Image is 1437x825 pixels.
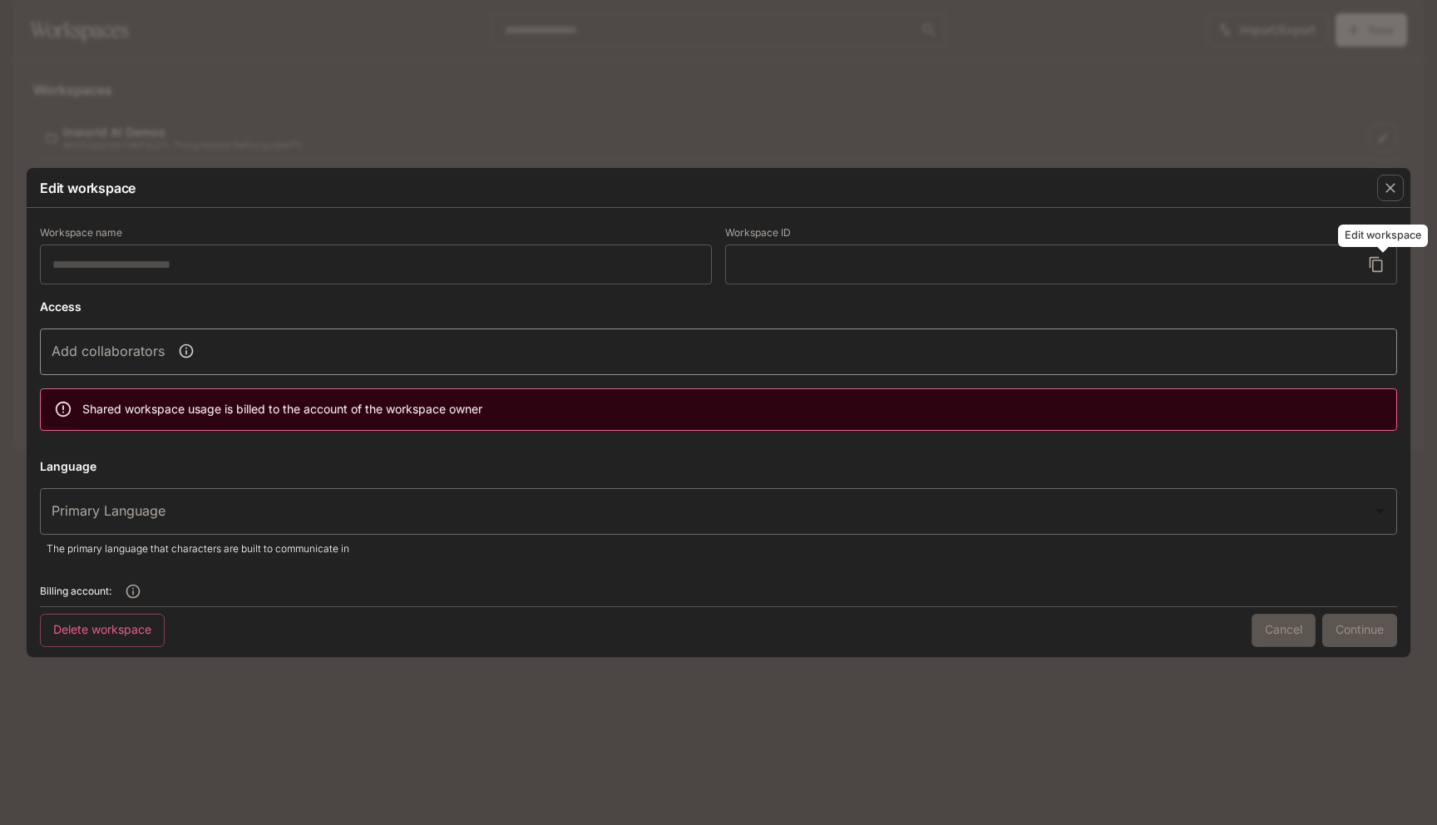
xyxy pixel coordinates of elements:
div: Edit workspace [1338,225,1428,247]
span: Billing account: [40,583,111,600]
p: Workspace ID [725,228,791,238]
button: Delete workspace [40,614,165,647]
p: Language [40,457,96,475]
p: Access [40,298,81,315]
p: Workspace name [40,228,122,238]
p: Edit workspace [40,178,136,198]
div: Shared workspace usage is billed to the account of the workspace owner [82,394,482,424]
p: The primary language that characters are built to communicate in [47,541,1390,556]
div: Workspace ID cannot be changed [725,228,1397,284]
div: ​ [40,488,1397,535]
